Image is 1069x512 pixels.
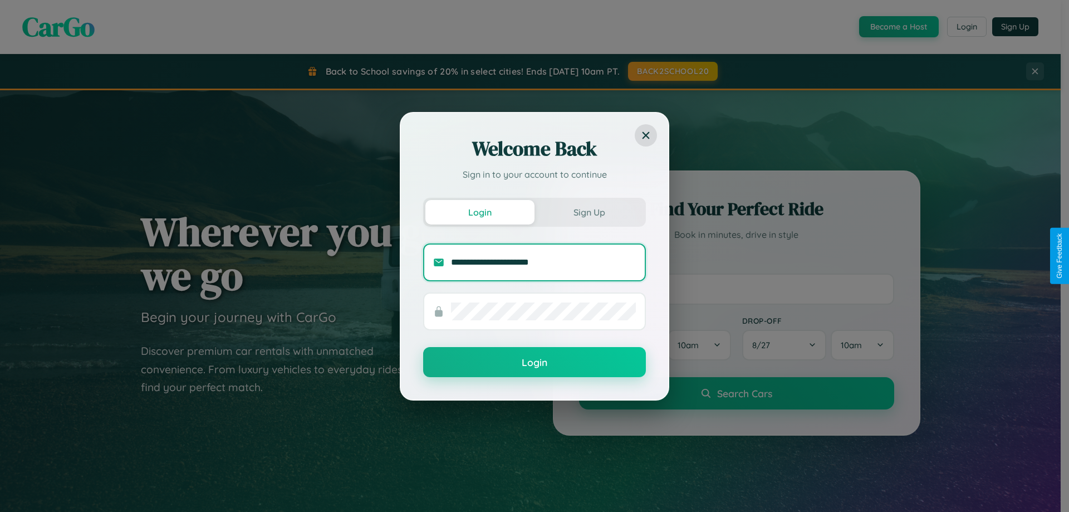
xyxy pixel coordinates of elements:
[423,347,646,377] button: Login
[534,200,644,225] button: Sign Up
[423,168,646,181] p: Sign in to your account to continue
[423,135,646,162] h2: Welcome Back
[425,200,534,225] button: Login
[1056,233,1063,279] div: Give Feedback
